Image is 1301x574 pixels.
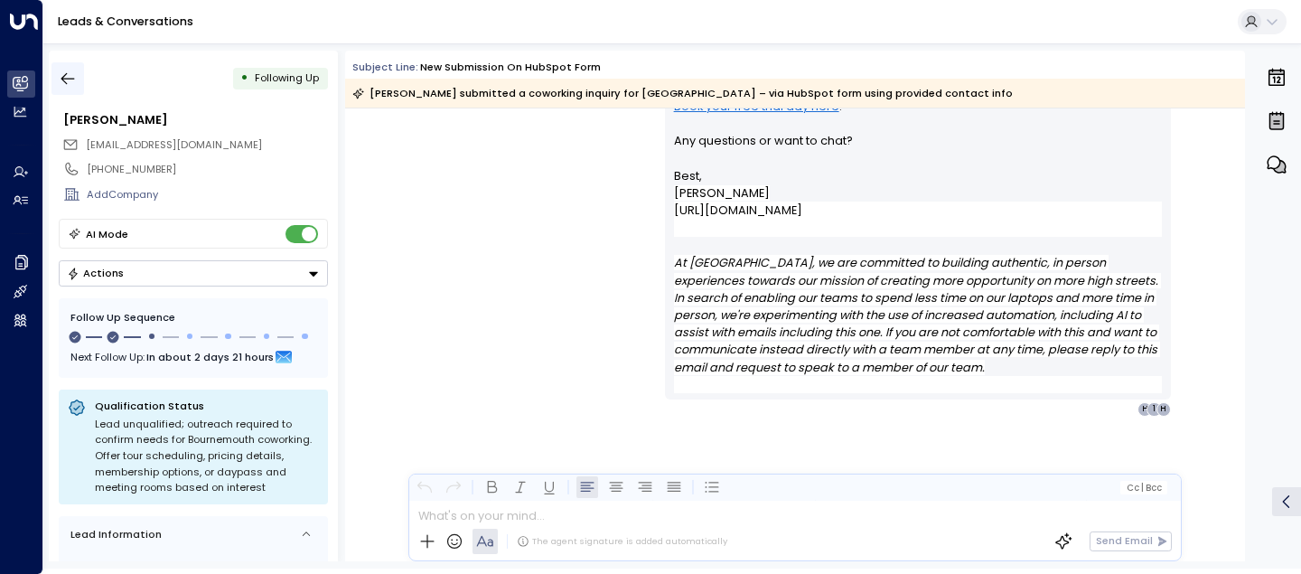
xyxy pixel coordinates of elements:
[65,527,162,542] div: Lead Information
[87,162,327,177] div: [PHONE_NUMBER]
[240,65,248,91] div: •
[87,187,327,202] div: AddCompany
[95,557,322,572] label: SMS Consent
[146,347,274,367] span: In about 2 days 21 hours
[86,225,128,243] div: AI Mode
[86,137,262,153] span: lukesford@gmail.com
[674,202,802,219] a: [URL][DOMAIN_NAME]
[95,417,319,496] div: Lead unqualified; outreach required to confirm needs for Bournemouth coworking. Offer tour schedu...
[67,267,124,279] div: Actions
[420,60,601,75] div: New submission on HubSpot Form
[58,14,193,29] a: Leads & Conversations
[414,476,435,498] button: Undo
[1137,402,1152,417] div: H
[517,535,727,548] div: The agent signature is added automatically
[86,137,262,152] span: [EMAIL_ADDRESS][DOMAIN_NAME]
[674,255,1161,374] em: At [GEOGRAPHIC_DATA], we are committed to building authentic, in person experiences towards our m...
[674,185,770,201] span: [PERSON_NAME]
[352,84,1013,102] div: [PERSON_NAME] submitted a coworking inquiry for [GEOGRAPHIC_DATA] – via HubSpot form using provid...
[1141,483,1144,493] span: |
[63,111,327,128] div: [PERSON_NAME]
[1127,483,1162,493] span: Cc Bcc
[95,399,319,413] p: Qualification Status
[352,60,418,74] span: Subject Line:
[70,310,316,325] div: Follow Up Sequence
[59,260,328,287] div: Button group with a nested menu
[1120,481,1167,494] button: Cc|Bcc
[443,476,464,498] button: Redo
[70,347,316,367] div: Next Follow Up:
[255,71,319,85] span: Following Up
[1156,402,1171,417] div: H
[674,167,702,184] span: Best,
[1147,402,1161,417] div: 1
[59,260,328,287] button: Actions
